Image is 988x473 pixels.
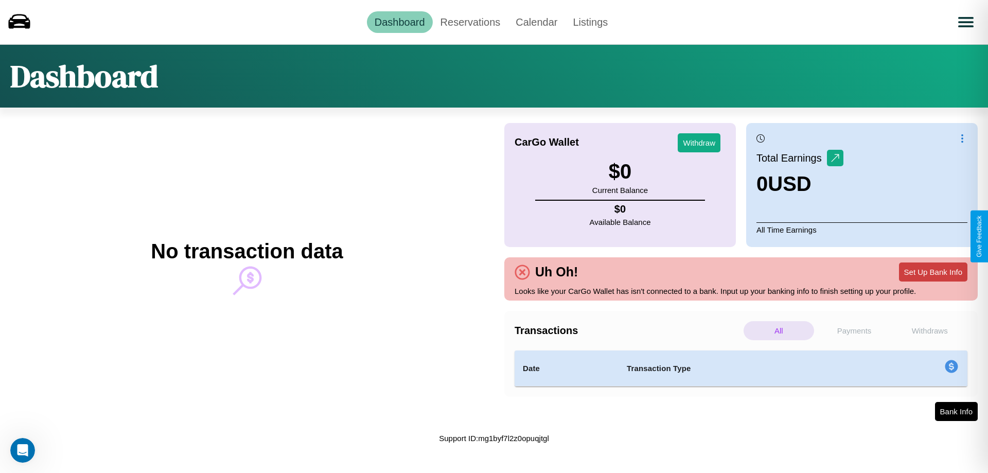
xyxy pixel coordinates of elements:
[935,402,978,421] button: Bank Info
[590,203,651,215] h4: $ 0
[678,133,720,152] button: Withdraw
[976,216,983,257] div: Give Feedback
[515,325,741,337] h4: Transactions
[756,149,827,167] p: Total Earnings
[590,215,651,229] p: Available Balance
[756,172,843,196] h3: 0 USD
[508,11,565,33] a: Calendar
[530,265,583,279] h4: Uh Oh!
[439,431,549,445] p: Support ID: mg1byf7l2z0opuqjtgl
[592,160,648,183] h3: $ 0
[894,321,965,340] p: Withdraws
[592,183,648,197] p: Current Balance
[10,55,158,97] h1: Dashboard
[151,240,343,263] h2: No transaction data
[367,11,433,33] a: Dashboard
[819,321,890,340] p: Payments
[515,136,579,148] h4: CarGo Wallet
[523,362,610,375] h4: Date
[565,11,615,33] a: Listings
[756,222,967,237] p: All Time Earnings
[744,321,814,340] p: All
[951,8,980,37] button: Open menu
[515,284,967,298] p: Looks like your CarGo Wallet has isn't connected to a bank. Input up your banking info to finish ...
[515,351,967,387] table: simple table
[10,438,35,463] iframe: Intercom live chat
[627,362,860,375] h4: Transaction Type
[433,11,508,33] a: Reservations
[899,262,967,282] button: Set Up Bank Info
